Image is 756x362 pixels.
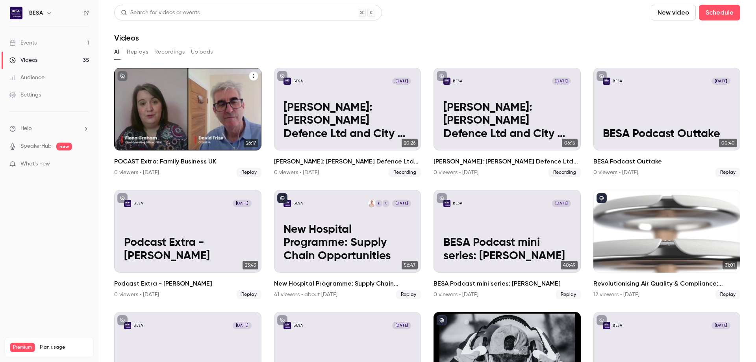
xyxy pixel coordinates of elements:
[593,157,741,166] h2: BESA Podcast Outtake
[29,9,43,17] h6: BESA
[10,7,22,19] img: BESA
[114,190,261,299] a: Podcast Extra - Ian McCallBESA[DATE]Podcast Extra - [PERSON_NAME]23:43Podcast Extra - [PERSON_NAM...
[9,56,37,64] div: Videos
[375,199,383,207] div: E
[80,161,89,168] iframe: Noticeable Trigger
[274,190,421,299] li: New Hospital Programme: Supply Chain Opportunities
[117,71,128,81] button: unpublished
[277,71,287,81] button: unpublished
[593,291,639,299] div: 12 viewers • [DATE]
[274,68,421,177] li: Evan Jones: Lightfoot Defence Ltd and City of Portsmouth College
[9,39,37,47] div: Events
[293,79,303,84] p: BESA
[114,169,159,176] div: 0 viewers • [DATE]
[402,139,418,147] span: 20:26
[277,315,287,325] button: unpublished
[597,315,607,325] button: unpublished
[715,290,740,299] span: Replay
[283,322,291,329] img: test
[283,223,411,263] p: New Hospital Programme: Supply Chain Opportunities
[382,199,390,207] div: A
[114,46,120,58] button: All
[443,236,571,263] p: BESA Podcast mini series: [PERSON_NAME]
[114,291,159,299] div: 0 viewers • [DATE]
[293,201,303,206] p: BESA
[114,190,261,299] li: Podcast Extra - Ian McCall
[434,157,581,166] h2: [PERSON_NAME]: [PERSON_NAME] Defence Ltd and City of [GEOGRAPHIC_DATA]
[20,142,52,150] a: SpeakerHub
[593,190,741,299] li: Revolutionising Air Quality & Compliance: Introducing AIRO & AirCare
[277,193,287,203] button: published
[389,168,421,177] span: Recording
[133,323,143,328] p: BESA
[114,157,261,166] h2: POCAST Extra: Family Business UK
[127,46,148,58] button: Replays
[274,279,421,288] h2: New Hospital Programme: Supply Chain Opportunities
[396,290,421,299] span: Replay
[133,201,143,206] p: BESA
[434,190,581,299] a: BESA Podcast mini series: Mike TalbotBESA[DATE]BESA Podcast mini series: [PERSON_NAME]40:49BESA P...
[597,71,607,81] button: unpublished
[40,344,89,351] span: Plan usage
[56,143,72,150] span: new
[114,5,740,357] section: Videos
[562,139,578,147] span: 06:15
[593,68,741,177] a: BESA Podcast OuttakeBESA[DATE]BESA Podcast Outtake00:40BESA Podcast Outtake0 viewers • [DATE]Replay
[603,322,610,329] img: Podcast Extra Edit
[124,236,252,263] p: Podcast Extra - [PERSON_NAME]
[603,78,610,85] img: BESA Podcast Outtake
[191,46,213,58] button: Uploads
[117,315,128,325] button: unpublished
[274,68,421,177] a: Evan Jones: Lightfoot Defence Ltd and City of Portsmouth CollegeBESA[DATE][PERSON_NAME]: [PERSON_...
[593,190,741,299] a: 31:01Revolutionising Air Quality & Compliance: Introducing AIRO & AirCare12 viewers • [DATE]Replay
[552,78,571,85] span: [DATE]
[124,200,131,207] img: Podcast Extra - Ian McCall
[593,169,638,176] div: 0 viewers • [DATE]
[402,261,418,269] span: 56:47
[9,74,44,82] div: Audience
[392,200,411,207] span: [DATE]
[699,5,740,20] button: Schedule
[434,291,478,299] div: 0 viewers • [DATE]
[593,279,741,288] h2: Revolutionising Air Quality & Compliance: Introducing AIRO & AirCare
[651,5,696,20] button: New video
[124,322,131,329] img: BESA AGM
[443,101,571,141] p: [PERSON_NAME]: [PERSON_NAME] Defence Ltd and City of [GEOGRAPHIC_DATA]
[274,169,319,176] div: 0 viewers • [DATE]
[556,290,581,299] span: Replay
[243,261,258,269] span: 23:43
[114,68,261,177] a: 26:17POCAST Extra: Family Business UK0 viewers • [DATE]Replay
[723,261,737,269] span: 31:01
[712,322,730,329] span: [DATE]
[274,157,421,166] h2: [PERSON_NAME]: [PERSON_NAME] Defence Ltd and City of [GEOGRAPHIC_DATA]
[613,79,622,84] p: BESA
[233,322,252,329] span: [DATE]
[283,200,291,207] img: New Hospital Programme: Supply Chain Opportunities
[114,68,261,177] li: POCAST Extra: Family Business UK
[719,139,737,147] span: 00:40
[434,169,478,176] div: 0 viewers • [DATE]
[561,261,578,269] span: 40:49
[9,124,89,133] li: help-dropdown-opener
[392,322,411,329] span: [DATE]
[237,290,261,299] span: Replay
[244,139,258,147] span: 26:17
[154,46,185,58] button: Recordings
[593,68,741,177] li: BESA Podcast Outtake
[712,78,730,85] span: [DATE]
[443,200,450,207] img: BESA Podcast mini series: Mike Talbot
[121,9,200,17] div: Search for videos or events
[114,33,139,43] h1: Videos
[10,343,35,352] span: Premium
[293,323,303,328] p: BESA
[437,71,447,81] button: unpublished
[603,128,730,141] p: BESA Podcast Outtake
[20,124,32,133] span: Help
[443,78,450,85] img: Evan Jones: Lightfoot Defence Ltd and City of Portsmouth College
[434,190,581,299] li: BESA Podcast mini series: Mike Talbot
[274,291,337,299] div: 41 viewers • about [DATE]
[434,279,581,288] h2: BESA Podcast mini series: [PERSON_NAME]
[368,200,375,207] img: Rebecca Fox
[237,168,261,177] span: Replay
[597,193,607,203] button: published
